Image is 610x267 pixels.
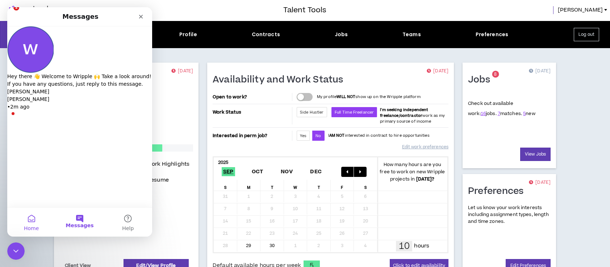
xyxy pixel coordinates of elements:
sup: 8 [492,71,499,78]
p: [DATE] [529,68,551,75]
p: [DATE] [171,68,193,75]
h3: Talent Tools [283,5,326,16]
div: Contracts [252,31,280,38]
p: My profile show up on the Wripple platform [317,94,421,100]
button: Help [97,200,145,229]
span: Yes [300,133,306,139]
a: View Jobs [520,148,551,161]
a: Work Highlights [147,160,189,169]
span: jobs. [481,110,497,117]
div: S [214,180,237,191]
span: Home [17,219,32,224]
span: new [523,110,535,117]
a: 5 [523,110,526,117]
p: I interested in contract to hire opportunities [328,133,430,139]
h1: Jobs [468,74,496,86]
strong: AM NOT [329,133,345,138]
b: I'm seeking independent freelance/contractor [380,107,428,118]
p: Open to work? [213,94,291,100]
span: Messages [58,216,86,221]
div: T [307,180,331,191]
div: F [331,180,354,191]
div: T [260,180,284,191]
div: Jobs [335,31,348,38]
span: No [316,133,321,139]
div: W [284,180,308,191]
h1: Preferences [468,186,529,197]
a: 7 [498,110,500,117]
strong: WILL NOT [337,94,355,99]
p: Let us know your work interests including assignment types, length and time zones. [468,204,551,225]
span: [PERSON_NAME] [558,6,603,14]
span: Sep [222,167,235,176]
div: Teams [402,31,421,38]
p: [DATE] [427,68,448,75]
div: Preferences [476,31,509,38]
span: matches. [498,110,522,117]
a: 16 [481,110,486,117]
p: Work Status [213,107,291,117]
button: Log out [574,28,599,41]
span: Help [115,219,126,224]
a: Resume [147,176,169,185]
p: hours [414,242,429,250]
span: work as my primary source of income [380,107,445,124]
span: Side Hustler [300,110,324,115]
p: [DATE] [529,179,551,186]
b: [DATE] ? [416,176,435,182]
span: 8 [494,71,497,77]
p: How many hours are you free to work on new Wripple projects in [377,161,448,183]
b: 2025 [218,159,229,166]
button: Messages [48,200,96,229]
p: Interested in perm job? [213,131,291,141]
iframe: Intercom live chat [7,242,25,260]
span: Dec [309,167,323,176]
div: M [237,180,261,191]
iframe: Intercom live chat [7,7,152,237]
div: S [354,180,377,191]
div: Profile [179,31,197,38]
span: Oct [250,167,265,176]
p: Check out available work: [468,100,535,117]
span: Nov [279,167,294,176]
a: Edit work preferences [402,141,448,153]
h1: Availability and Work Status [213,74,349,86]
